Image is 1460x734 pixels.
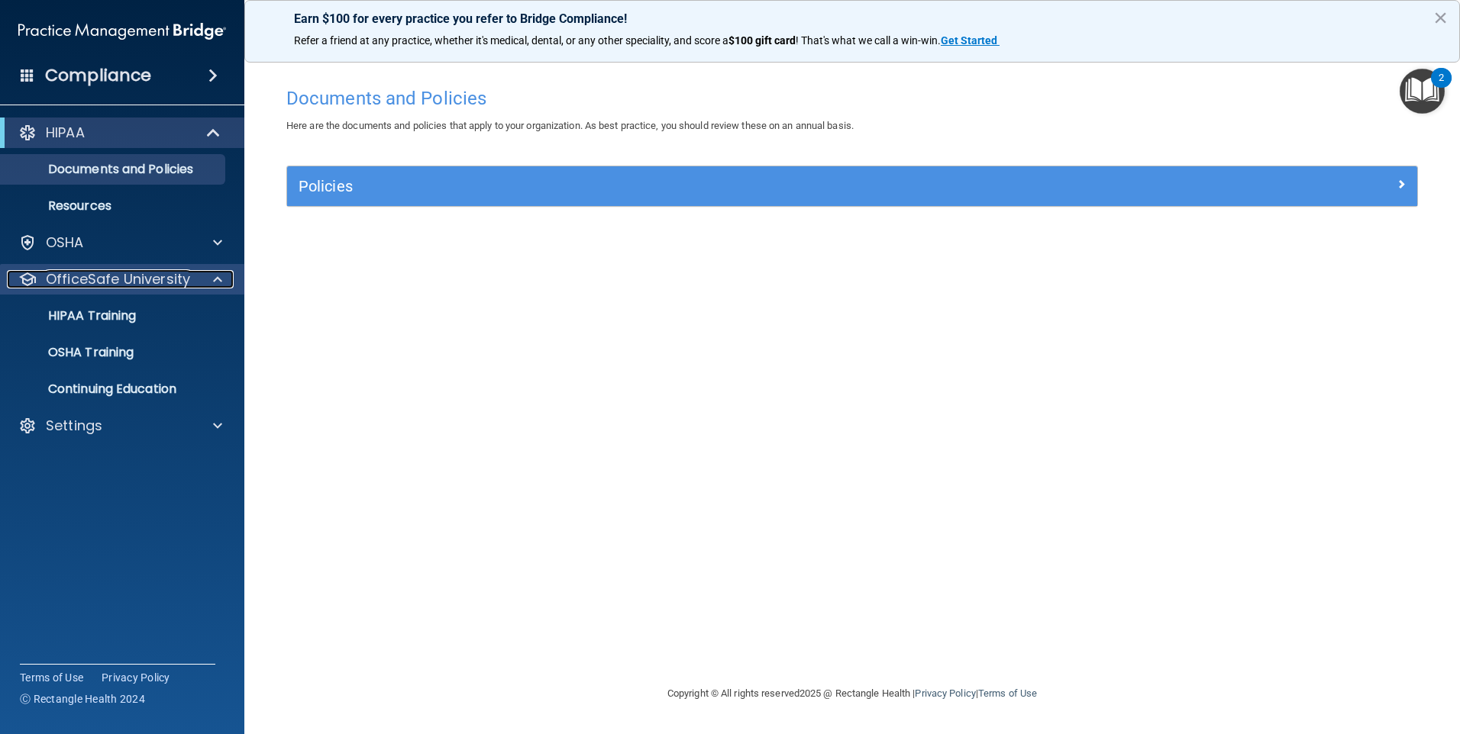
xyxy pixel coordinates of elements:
[286,89,1418,108] h4: Documents and Policies
[915,687,975,699] a: Privacy Policy
[1433,5,1448,30] button: Close
[46,233,84,252] p: OSHA
[18,417,222,435] a: Settings
[10,345,134,360] p: OSHA Training
[299,174,1406,198] a: Policies
[10,381,218,397] p: Continuing Education
[10,308,136,324] p: HIPAA Training
[45,65,151,86] h4: Compliance
[294,34,728,47] span: Refer a friend at any practice, whether it's medical, dental, or any other speciality, and score a
[728,34,796,47] strong: $100 gift card
[978,687,1037,699] a: Terms of Use
[20,691,145,707] span: Ⓒ Rectangle Health 2024
[10,198,218,214] p: Resources
[18,124,221,142] a: HIPAA
[46,417,102,435] p: Settings
[286,120,854,131] span: Here are the documents and policies that apply to your organization. As best practice, you should...
[20,670,83,685] a: Terms of Use
[1400,69,1445,114] button: Open Resource Center, 2 new notifications
[10,162,218,177] p: Documents and Policies
[573,669,1131,718] div: Copyright © All rights reserved 2025 @ Rectangle Health | |
[18,16,226,47] img: PMB logo
[796,34,941,47] span: ! That's what we call a win-win.
[46,124,85,142] p: HIPAA
[299,178,1123,195] h5: Policies
[18,270,222,288] a: OfficeSafe University
[18,233,222,252] a: OSHA
[46,270,190,288] p: OfficeSafe University
[941,34,997,47] strong: Get Started
[294,11,1410,26] p: Earn $100 for every practice you refer to Bridge Compliance!
[941,34,1000,47] a: Get Started
[102,670,170,685] a: Privacy Policy
[1439,78,1444,98] div: 2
